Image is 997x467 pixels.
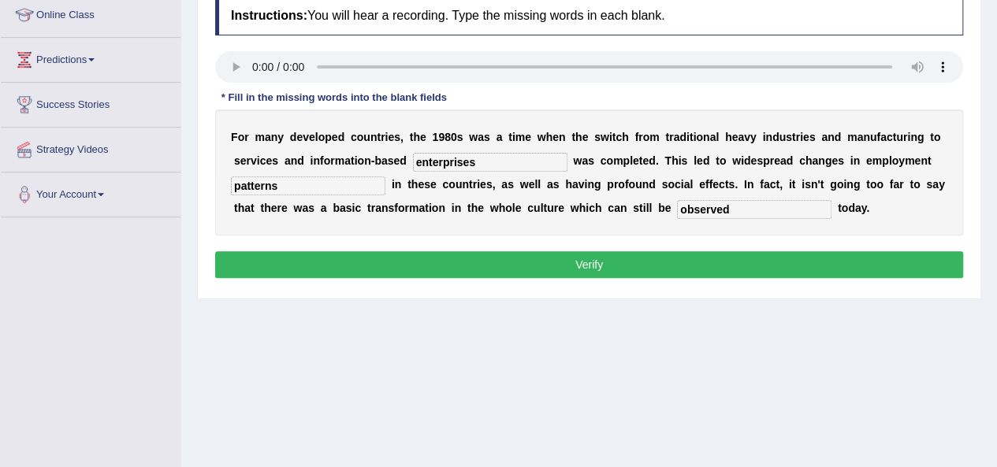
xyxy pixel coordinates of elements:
[281,202,288,214] b: e
[260,202,264,214] b: t
[760,178,764,191] b: f
[257,154,260,167] b: i
[238,131,245,143] b: o
[559,131,566,143] b: n
[880,131,887,143] b: a
[606,154,613,167] b: o
[934,131,941,143] b: o
[703,131,710,143] b: n
[496,131,502,143] b: a
[246,154,250,167] b: r
[623,154,630,167] b: p
[303,131,309,143] b: v
[520,178,529,191] b: w
[381,154,388,167] b: a
[215,251,963,278] button: Verify
[750,131,757,143] b: y
[508,131,512,143] b: t
[388,202,394,214] b: s
[277,202,281,214] b: r
[371,154,375,167] b: -
[400,131,404,143] b: ,
[260,154,266,167] b: c
[866,178,870,191] b: t
[899,178,903,191] b: r
[926,178,932,191] b: s
[803,131,809,143] b: e
[744,178,747,191] b: I
[642,178,649,191] b: n
[572,178,578,191] b: a
[534,178,538,191] b: l
[913,178,921,191] b: o
[355,202,361,214] b: c
[215,91,453,106] div: * Fill in the missing words into the blank fields
[643,131,650,143] b: o
[720,154,727,167] b: o
[266,154,272,167] b: e
[388,131,394,143] b: e
[1,83,180,122] a: Success Stories
[694,154,697,167] b: l
[876,131,880,143] b: f
[357,131,364,143] b: o
[725,178,729,191] b: t
[712,178,719,191] b: e
[244,202,251,214] b: a
[634,131,638,143] b: f
[770,178,776,191] b: c
[866,154,872,167] b: e
[690,178,693,191] b: l
[762,131,765,143] b: i
[351,131,357,143] b: c
[614,178,618,191] b: r
[407,178,411,191] b: t
[891,154,898,167] b: o
[882,154,889,167] b: p
[697,154,703,167] b: e
[716,154,720,167] b: t
[741,154,744,167] b: i
[828,131,835,143] b: n
[709,131,716,143] b: a
[890,178,894,191] b: f
[831,154,838,167] b: e
[231,9,307,22] b: Instructions:
[757,154,763,167] b: s
[255,131,264,143] b: m
[231,131,238,143] b: F
[719,178,725,191] b: c
[318,131,326,143] b: o
[477,178,480,191] b: i
[234,154,240,167] b: s
[669,131,673,143] b: r
[799,154,805,167] b: c
[820,178,824,191] b: t
[565,178,572,191] b: h
[469,131,478,143] b: w
[779,178,783,191] b: ,
[776,178,779,191] b: t
[668,178,675,191] b: o
[910,178,913,191] b: t
[907,131,910,143] b: i
[744,154,751,167] b: d
[725,131,732,143] b: h
[272,154,278,167] b: s
[413,131,420,143] b: h
[392,178,395,191] b: i
[357,154,364,167] b: o
[690,131,694,143] b: t
[830,178,837,191] b: g
[765,131,772,143] b: n
[512,131,515,143] b: i
[420,131,426,143] b: e
[607,178,614,191] b: p
[240,154,247,167] b: e
[898,154,905,167] b: y
[705,178,709,191] b: f
[370,131,378,143] b: n
[424,178,430,191] b: s
[1,128,180,167] a: Strategy Videos
[480,178,486,191] b: e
